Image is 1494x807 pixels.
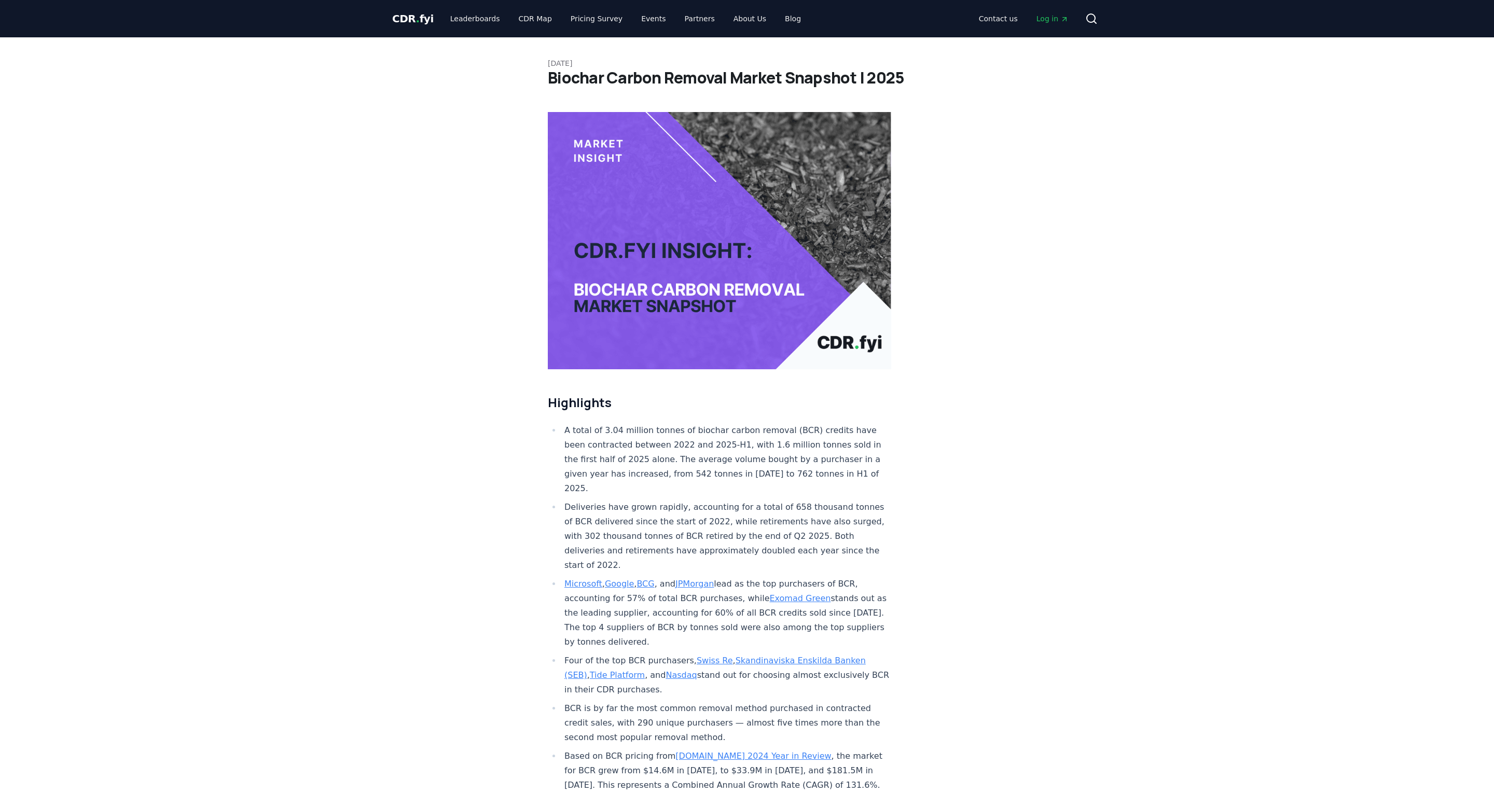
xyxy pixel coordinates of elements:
h1: Biochar Carbon Removal Market Snapshot | 2025 [548,68,946,87]
h2: Highlights [548,394,891,411]
li: , , , and lead as the top purchasers of BCR, accounting for 57% of total BCR purchases, while sta... [561,577,891,649]
a: Partners [676,9,723,28]
a: CDR Map [510,9,560,28]
a: Tide Platform [590,670,645,680]
a: BCG [637,579,654,589]
span: . [416,12,420,25]
li: Deliveries have grown rapidly, accounting for a total of 658 thousand tonnes of BCR delivered sin... [561,500,891,573]
nav: Main [442,9,809,28]
a: CDR.fyi [392,11,434,26]
a: About Us [725,9,774,28]
li: Four of the top BCR purchasers, , , , and stand out for choosing almost exclusively BCR in their ... [561,653,891,697]
span: Log in [1036,13,1069,24]
a: Nasdaq [666,670,697,680]
a: Leaderboards [442,9,508,28]
a: Microsoft [564,579,602,589]
nav: Main [971,9,1077,28]
a: Log in [1028,9,1077,28]
a: Pricing Survey [562,9,631,28]
a: Events [633,9,674,28]
a: Swiss Re [697,656,733,665]
li: Based on BCR pricing from , the market for BCR grew from $14.6M in [DATE], to $33.9M in [DATE], a... [561,749,891,792]
a: JPMorgan [675,579,714,589]
a: [DOMAIN_NAME] 2024 Year in Review [675,751,831,761]
a: Exomad Green [769,593,831,603]
span: CDR fyi [392,12,434,25]
p: [DATE] [548,58,946,68]
a: Google [605,579,634,589]
a: Contact us [971,9,1026,28]
li: BCR is by far the most common removal method purchased in contracted credit sales, with 290 uniqu... [561,701,891,745]
li: A total of 3.04 million tonnes of biochar carbon removal (BCR) credits have been contracted betwe... [561,423,891,496]
a: Blog [777,9,809,28]
img: blog post image [548,112,891,369]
